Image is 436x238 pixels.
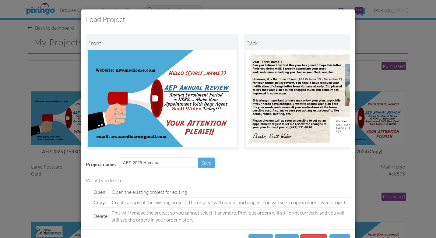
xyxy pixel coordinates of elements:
[88,36,237,50] div: Front
[110,187,350,197] td: Open the existing project for editing
[119,158,195,168] input: Enter project name
[93,199,106,205] span: Copy:
[86,177,350,184] div: Would you like to:
[246,36,395,50] div: back
[93,189,107,195] span: Open:
[93,213,109,219] span: Delete:
[198,158,215,168] button: Save
[86,161,116,168] label: Project name:
[86,14,350,24] h3: Load Project
[246,50,395,147] img: Portrait Image
[110,208,350,225] td: This will remove the project so you cannot select it anymore. Previous orders will still print co...
[110,197,350,208] td: Create a copy of the existing project. The original will remain unchanged. You will see a copy in...
[88,50,237,147] img: Landscape Image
